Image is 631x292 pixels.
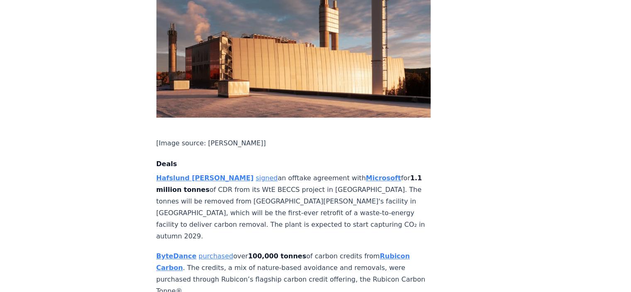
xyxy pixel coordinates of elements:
[156,172,431,242] p: an offtake agreement with for of CDR from its WtE BECCS project in [GEOGRAPHIC_DATA]. The tonnes ...
[156,252,410,272] a: Rubicon Carbon
[156,137,431,149] p: [Image source: [PERSON_NAME]]
[256,174,278,182] a: signed
[156,174,254,182] a: Hafslund [PERSON_NAME]
[248,252,306,260] strong: 100,000 tonnes
[156,252,197,260] a: ByteDance
[199,252,234,260] a: purchased
[156,174,422,194] strong: 1.1 million tonnes
[366,174,401,182] a: Microsoft
[156,160,177,168] strong: Deals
